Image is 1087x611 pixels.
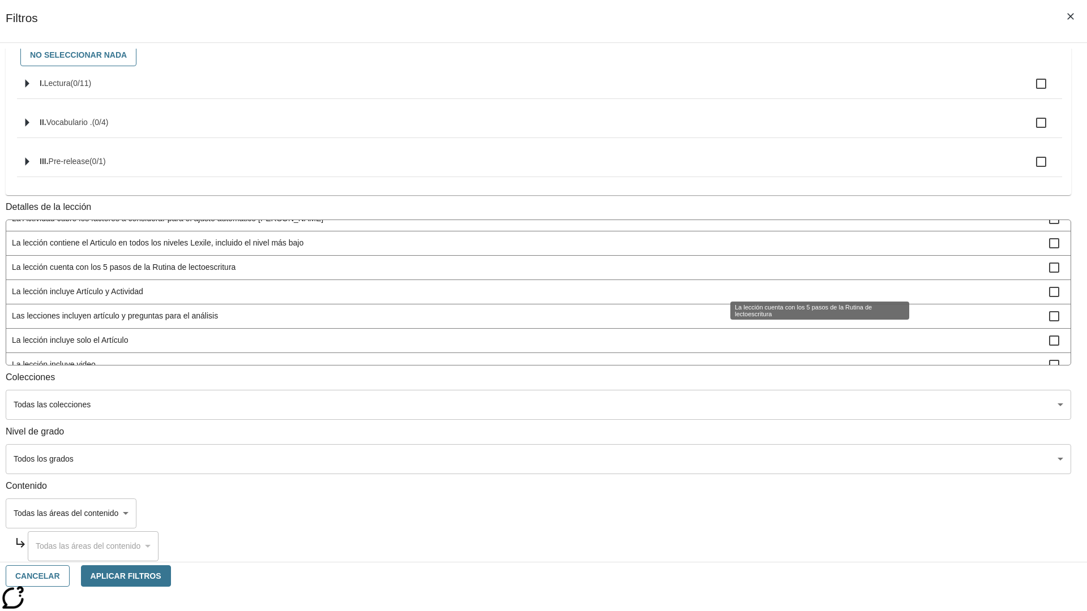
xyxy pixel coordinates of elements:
[70,79,91,88] span: 0 estándares seleccionados/11 estándares en grupo
[6,304,1071,329] div: Las lecciones incluyen artículo y preguntas para el análisis
[730,302,909,320] div: La lección cuenta con los 5 pasos de la Rutina de lectoescritura
[17,69,1062,186] ul: Seleccione habilidades
[46,118,92,127] span: Vocabulario .
[6,201,1071,214] p: Detalles de la lección
[6,353,1071,377] div: La lección incluye video
[40,79,44,88] span: I.
[49,157,89,166] span: Pre-release
[44,79,71,88] span: Lectura
[12,261,1049,273] span: La lección cuenta con los 5 pasos de la Rutina de lectoescritura
[89,157,106,166] span: 0 estándares seleccionados/1 estándares en grupo
[40,118,46,127] span: II.
[6,256,1071,280] div: La lección cuenta con los 5 pasos de la Rutina de lectoescritura
[12,334,1049,346] span: La lección incluye solo el Artículo
[12,359,1049,371] span: La lección incluye video
[6,329,1071,353] div: La lección incluye solo el Artículo
[12,286,1049,298] span: La lección incluye Artículo y Actividad
[6,11,38,42] h1: Filtros
[6,231,1071,256] div: La lección contiene el Articulo en todos los niveles Lexile, incluido el nivel más bajo
[6,280,1071,304] div: La lección incluye Artículo y Actividad
[6,371,1071,384] p: Colecciones
[15,41,1062,69] div: Seleccione habilidades
[6,565,70,587] button: Cancelar
[1059,5,1082,28] button: Cerrar los filtros del Menú lateral
[6,480,1071,493] p: Contenido
[20,44,136,66] button: No seleccionar nada
[28,531,159,561] div: Seleccione el Contenido
[40,157,49,166] span: III.
[92,118,109,127] span: 0 estándares seleccionados/4 estándares en grupo
[6,498,136,528] div: Seleccione el Contenido
[6,444,1071,474] div: Seleccione los Grados
[6,220,1071,365] ul: Detalles de la lección
[12,310,1049,322] span: Las lecciones incluyen artículo y preguntas para el análisis
[81,565,171,587] button: Aplicar Filtros
[6,390,1071,420] div: Seleccione una Colección
[12,237,1049,249] span: La lección contiene el Articulo en todos los niveles Lexile, incluido el nivel más bajo
[6,425,1071,438] p: Nivel de grado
